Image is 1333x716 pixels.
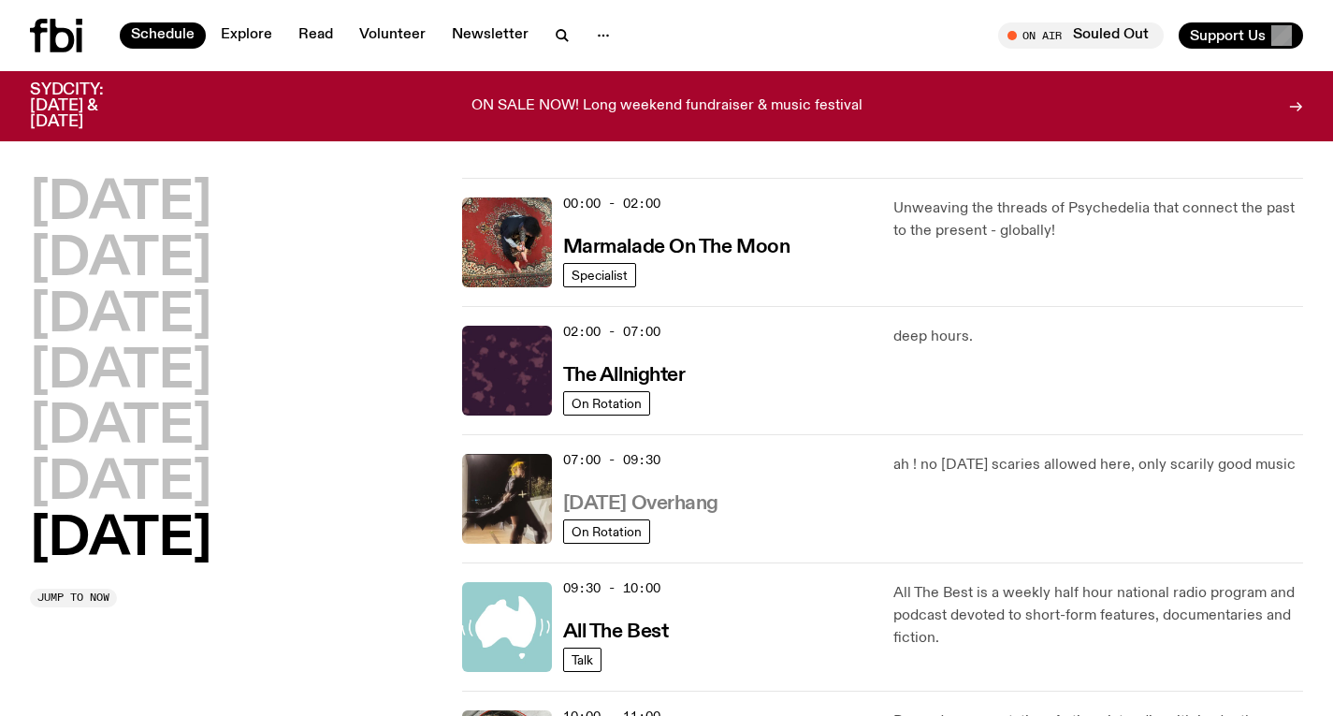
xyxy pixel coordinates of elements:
button: [DATE] [30,346,211,399]
a: The Allnighter [563,362,686,386]
span: Support Us [1190,27,1266,44]
p: All The Best is a weekly half hour national radio program and podcast devoted to short-form featu... [893,582,1303,650]
span: 02:00 - 07:00 [563,323,660,341]
button: On AirSouled Out [998,22,1164,49]
a: [DATE] Overhang [563,490,718,514]
button: Support Us [1179,22,1303,49]
button: Jump to now [30,589,117,607]
a: Explore [210,22,283,49]
h3: All The Best [563,622,669,642]
a: On Rotation [563,391,650,416]
a: Marmalade On The Moon [563,234,790,257]
span: 00:00 - 02:00 [563,195,660,212]
p: deep hours. [893,326,1303,348]
span: Talk [572,652,593,666]
a: Read [287,22,344,49]
span: On Rotation [572,524,642,538]
p: ah ! no [DATE] scaries allowed here, only scarily good music [893,454,1303,476]
a: On Rotation [563,519,650,544]
button: [DATE] [30,402,211,454]
h3: Marmalade On The Moon [563,238,790,257]
a: Newsletter [441,22,540,49]
button: [DATE] [30,234,211,286]
p: Unweaving the threads of Psychedelia that connect the past to the present - globally! [893,197,1303,242]
span: 07:00 - 09:30 [563,451,660,469]
a: Talk [563,648,601,672]
a: All The Best [563,619,669,642]
span: Specialist [572,268,628,282]
p: ON SALE NOW! Long weekend fundraiser & music festival [471,98,862,115]
a: Specialist [563,263,636,287]
span: Jump to now [37,592,109,603]
span: 09:30 - 10:00 [563,579,660,597]
h3: SYDCITY: [DATE] & [DATE] [30,82,150,130]
a: Volunteer [348,22,437,49]
button: [DATE] [30,290,211,343]
a: Schedule [120,22,206,49]
button: [DATE] [30,458,211,510]
h3: [DATE] Overhang [563,494,718,514]
button: [DATE] [30,178,211,230]
button: [DATE] [30,514,211,566]
h3: The Allnighter [563,366,686,386]
span: On Rotation [572,396,642,410]
img: Tommy - Persian Rug [462,197,552,287]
